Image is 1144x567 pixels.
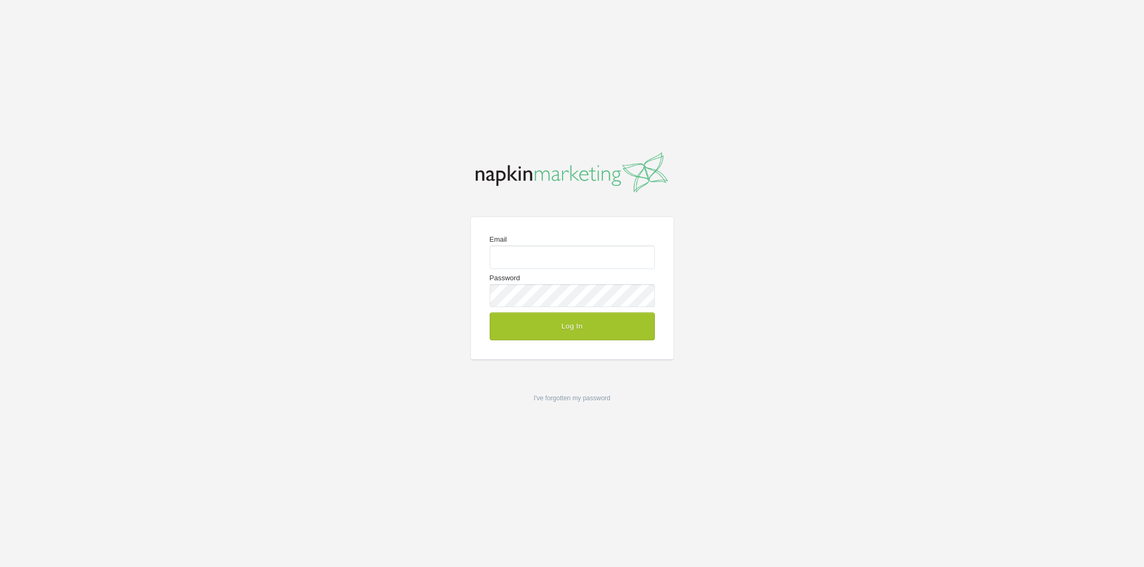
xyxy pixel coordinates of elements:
input: Email [490,245,655,268]
a: I've forgotten my password [534,394,610,402]
input: Password [490,284,655,307]
label: Password [490,274,655,307]
img: napkinmarketing-logo_20160520102043.png [476,152,668,193]
button: Log In [490,312,655,340]
label: Email [490,236,655,268]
